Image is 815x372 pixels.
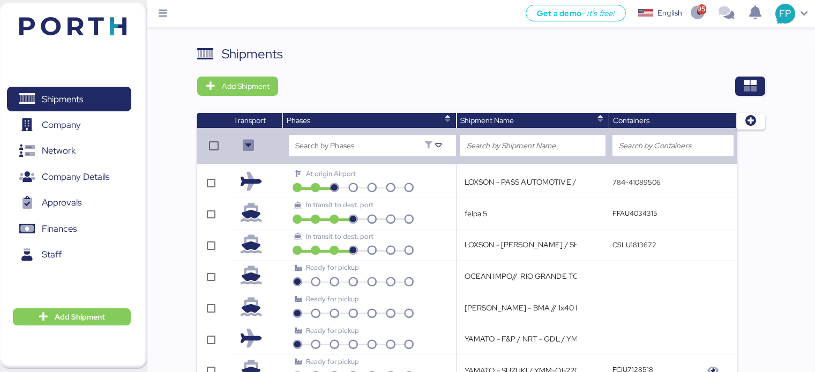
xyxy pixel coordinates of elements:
[306,232,373,241] span: In transit to dest. port
[222,80,270,93] span: Add Shipment
[42,143,76,158] span: Network
[197,77,278,96] button: Add Shipment
[42,221,77,237] span: Finances
[42,247,62,262] span: Staff
[467,139,600,152] input: Search by Shipment Name
[42,169,109,185] span: Company Details
[222,44,283,64] div: Shipments
[306,263,359,272] span: Ready for pickup
[657,7,682,19] div: English
[55,310,105,323] span: Add Shipment
[612,178,661,187] q-button: 784-41089506
[779,6,791,20] span: FP
[306,357,359,366] span: Ready for pickup
[613,116,649,125] span: Containers
[7,113,131,138] a: Company
[306,169,356,178] span: At origin Airport
[42,117,81,133] span: Company
[306,294,359,303] span: Ready for pickup
[7,87,131,111] a: Shipments
[42,92,83,107] span: Shipments
[7,191,131,215] a: Approvals
[13,308,131,325] button: Add Shipment
[612,240,656,249] q-button: CSLU1813672
[287,116,310,125] span: Phases
[306,326,359,335] span: Ready for pickup
[612,209,657,218] q-button: FFAU4034315
[460,116,514,125] span: Shipment Name
[154,5,172,23] button: Menu
[619,139,727,152] input: Search by Containers
[7,165,131,189] a: Company Details
[7,139,131,163] a: Network
[234,116,266,125] span: Transport
[7,242,131,267] a: Staff
[42,195,81,210] span: Approvals
[7,217,131,241] a: Finances
[306,200,373,209] span: In transit to dest. port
